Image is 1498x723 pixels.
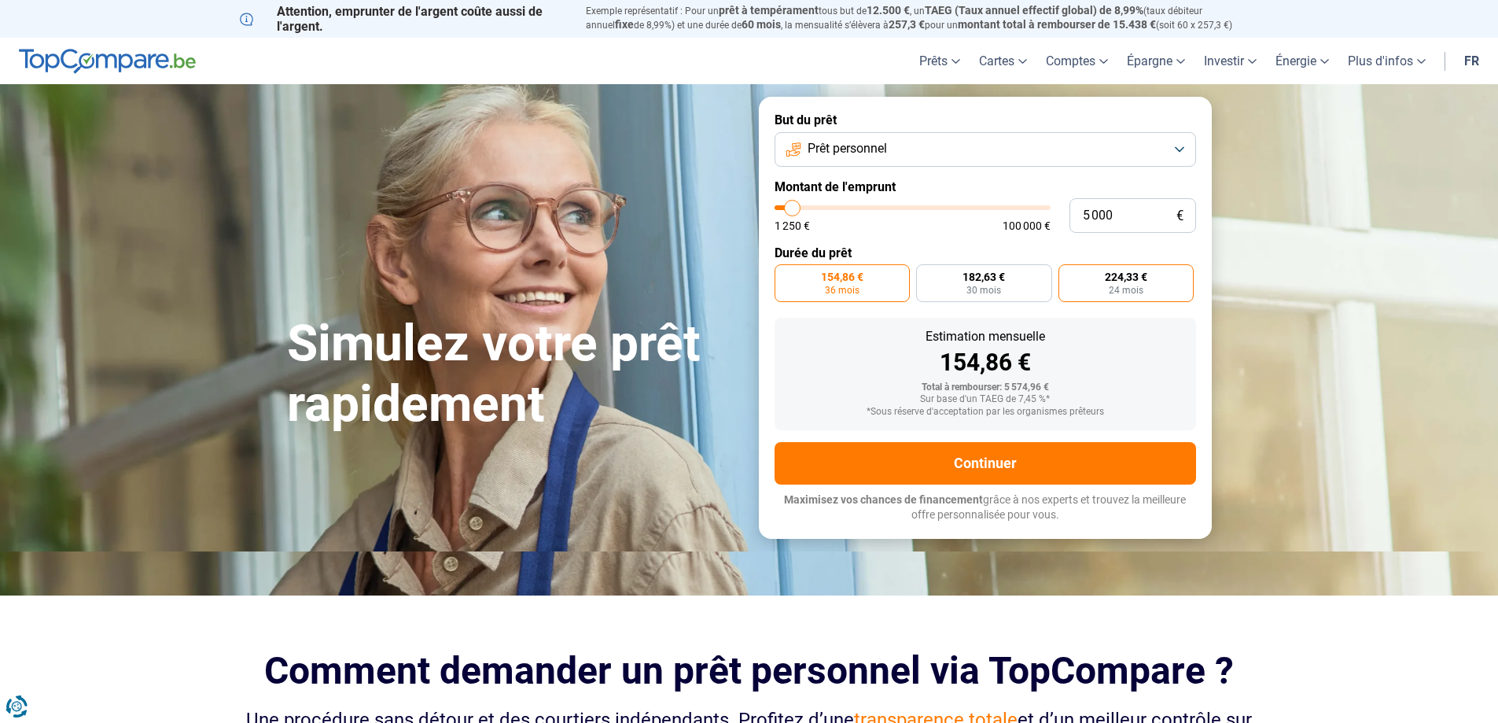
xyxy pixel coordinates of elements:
[1117,38,1194,84] a: Épargne
[958,18,1156,31] span: montant total à rembourser de 15.438 €
[775,442,1196,485] button: Continuer
[808,140,887,157] span: Prêt personnel
[925,4,1143,17] span: TAEG (Taux annuel effectif global) de 8,99%
[742,18,781,31] span: 60 mois
[19,49,196,74] img: TopCompare
[1109,286,1143,295] span: 24 mois
[825,286,859,295] span: 36 mois
[1338,38,1435,84] a: Plus d'infos
[240,649,1259,692] h2: Comment demander un prêt personnel via TopCompare ?
[787,407,1183,418] div: *Sous réserve d'acceptation par les organismes prêteurs
[775,132,1196,167] button: Prêt personnel
[1036,38,1117,84] a: Comptes
[962,271,1005,282] span: 182,63 €
[787,351,1183,374] div: 154,86 €
[240,4,567,34] p: Attention, emprunter de l'argent coûte aussi de l'argent.
[1266,38,1338,84] a: Énergie
[1194,38,1266,84] a: Investir
[1105,271,1147,282] span: 224,33 €
[1003,220,1051,231] span: 100 000 €
[867,4,910,17] span: 12.500 €
[775,179,1196,194] label: Montant de l'emprunt
[1176,209,1183,223] span: €
[966,286,1001,295] span: 30 mois
[775,492,1196,523] p: grâce à nos experts et trouvez la meilleure offre personnalisée pour vous.
[586,4,1259,32] p: Exemple représentatif : Pour un tous but de , un (taux débiteur annuel de 8,99%) et une durée de ...
[719,4,819,17] span: prêt à tempérament
[775,220,810,231] span: 1 250 €
[775,113,1196,127] label: But du prêt
[787,394,1183,405] div: Sur base d'un TAEG de 7,45 %*
[821,271,863,282] span: 154,86 €
[889,18,925,31] span: 257,3 €
[970,38,1036,84] a: Cartes
[615,18,634,31] span: fixe
[1455,38,1489,84] a: fr
[787,330,1183,343] div: Estimation mensuelle
[910,38,970,84] a: Prêts
[775,245,1196,260] label: Durée du prêt
[787,382,1183,393] div: Total à rembourser: 5 574,96 €
[784,493,983,506] span: Maximisez vos chances de financement
[287,314,740,435] h1: Simulez votre prêt rapidement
